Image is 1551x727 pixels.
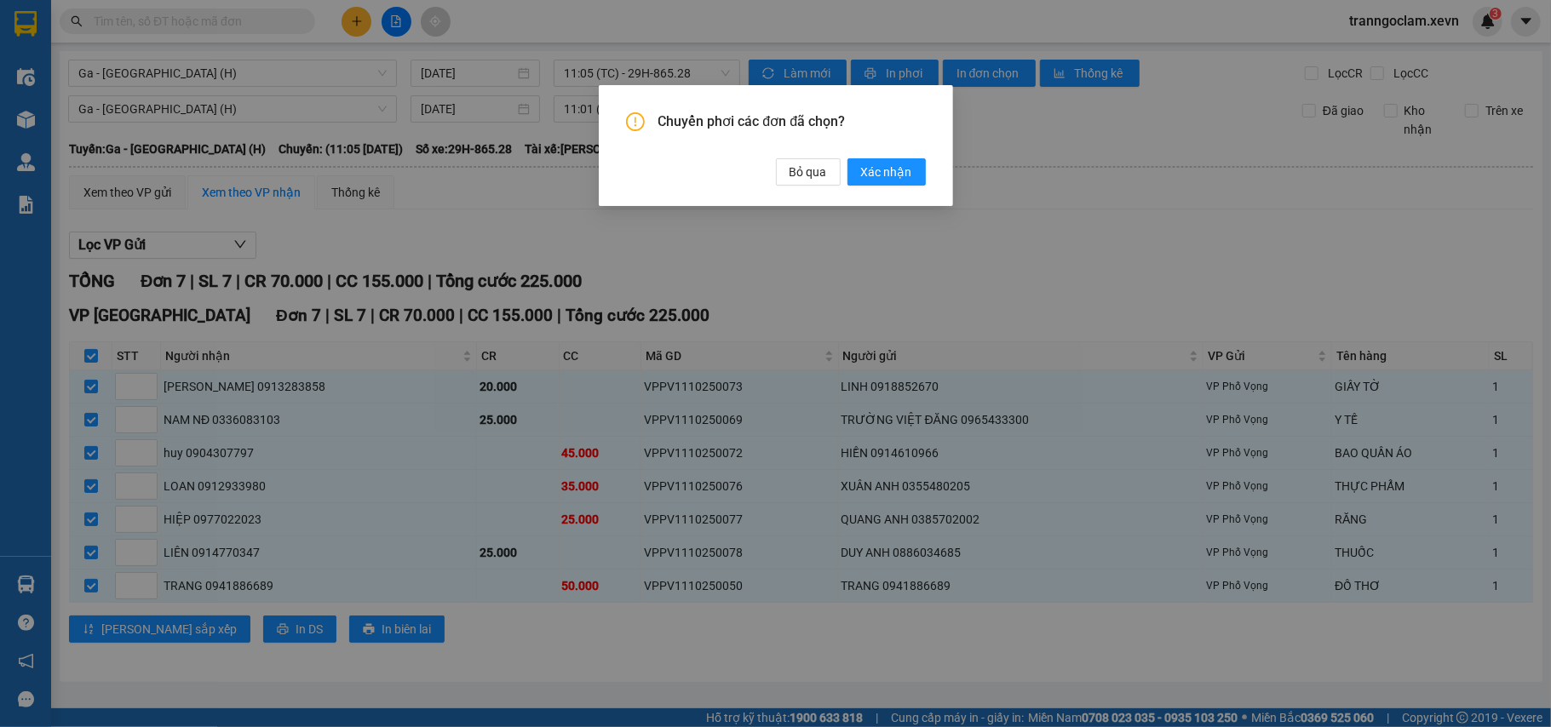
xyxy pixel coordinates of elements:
span: Chuyển phơi các đơn đã chọn? [658,112,926,131]
button: Xác nhận [847,158,926,186]
span: Bỏ qua [790,163,827,181]
span: exclamation-circle [626,112,645,131]
button: Bỏ qua [776,158,841,186]
span: Xác nhận [861,163,912,181]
